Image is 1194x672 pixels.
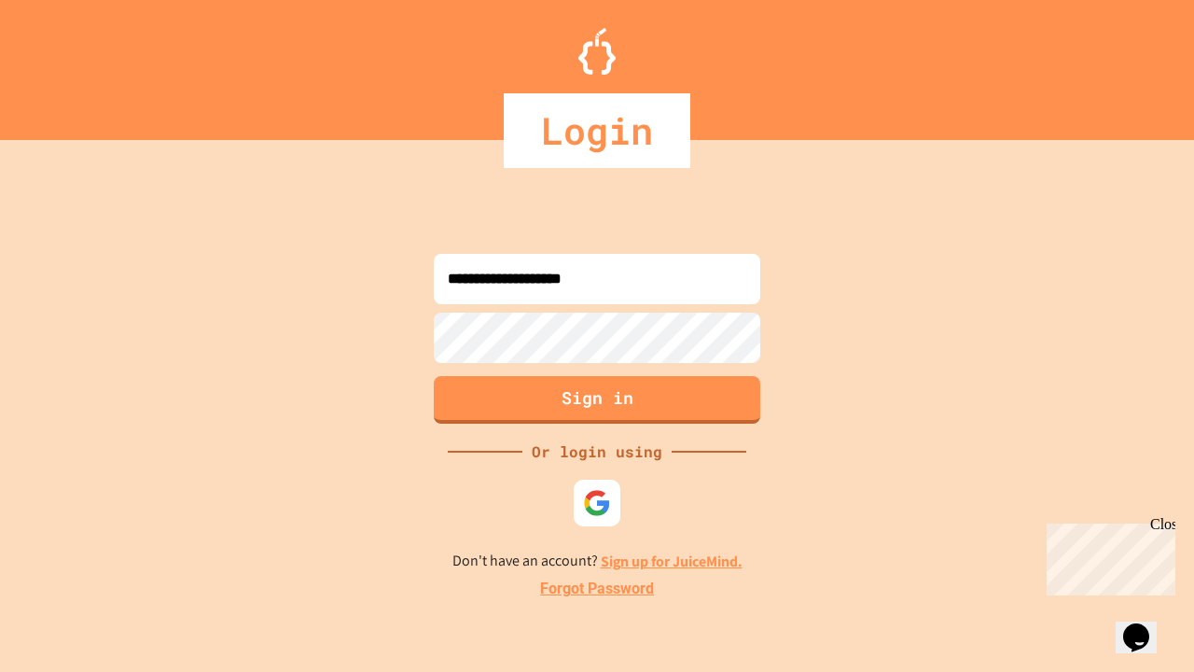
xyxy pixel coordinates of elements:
p: Don't have an account? [452,550,743,573]
div: Login [504,93,690,168]
img: google-icon.svg [583,489,611,517]
div: Chat with us now!Close [7,7,129,119]
iframe: chat widget [1116,597,1175,653]
img: Logo.svg [578,28,616,75]
a: Forgot Password [540,578,654,600]
button: Sign in [434,376,760,424]
div: Or login using [522,441,672,463]
iframe: chat widget [1039,516,1175,595]
a: Sign up for JuiceMind. [601,552,743,571]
